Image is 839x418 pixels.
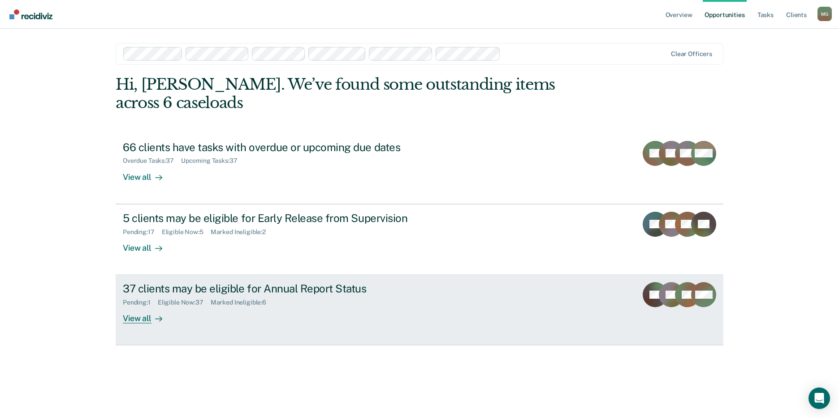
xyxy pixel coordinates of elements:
[116,204,723,275] a: 5 clients may be eligible for Early Release from SupervisionPending:17Eligible Now:5Marked Inelig...
[123,282,437,295] div: 37 clients may be eligible for Annual Report Status
[123,165,173,182] div: View all
[123,235,173,253] div: View all
[123,228,162,236] div: Pending : 17
[817,7,832,21] button: Profile dropdown button
[817,7,832,21] div: M G
[123,157,181,165] div: Overdue Tasks : 37
[809,388,830,409] div: Open Intercom Messenger
[211,299,273,306] div: Marked Ineligible : 6
[123,299,158,306] div: Pending : 1
[162,228,211,236] div: Eligible Now : 5
[116,75,602,112] div: Hi, [PERSON_NAME]. We’ve found some outstanding items across 6 caseloads
[671,50,712,58] div: Clear officers
[123,141,437,154] div: 66 clients have tasks with overdue or upcoming due dates
[211,228,273,236] div: Marked Ineligible : 2
[116,134,723,204] a: 66 clients have tasks with overdue or upcoming due datesOverdue Tasks:37Upcoming Tasks:37View all
[9,9,52,19] img: Recidiviz
[158,299,211,306] div: Eligible Now : 37
[116,275,723,345] a: 37 clients may be eligible for Annual Report StatusPending:1Eligible Now:37Marked Ineligible:6Vie...
[123,212,437,225] div: 5 clients may be eligible for Early Release from Supervision
[181,157,245,165] div: Upcoming Tasks : 37
[123,306,173,324] div: View all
